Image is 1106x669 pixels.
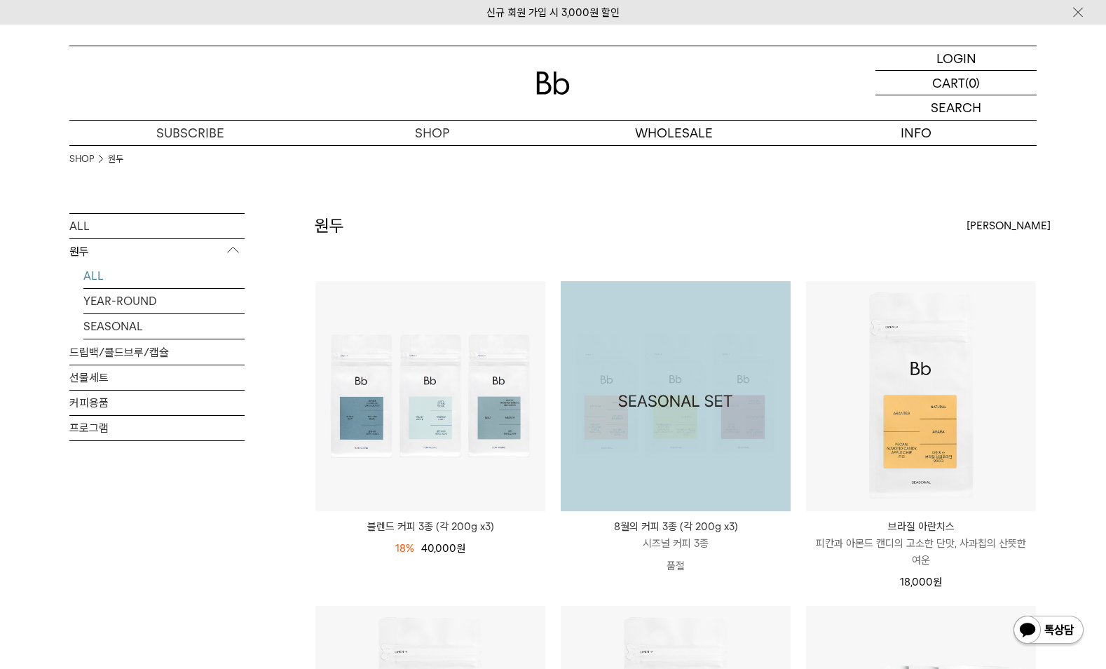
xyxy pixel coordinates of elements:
a: 8월의 커피 3종 (각 200g x3) 시즈널 커피 3종 [561,518,791,552]
a: 선물세트 [69,365,245,390]
p: CART [932,71,965,95]
img: 카카오톡 채널 1:1 채팅 버튼 [1012,614,1085,648]
a: LOGIN [875,46,1037,71]
a: 8월의 커피 3종 (각 200g x3) [561,281,791,511]
p: 시즈널 커피 3종 [561,535,791,552]
a: CART (0) [875,71,1037,95]
img: 브라질 아란치스 [806,281,1036,511]
p: 품절 [561,552,791,580]
a: 신규 회원 가입 시 3,000원 할인 [486,6,620,19]
a: 원두 [108,152,123,166]
p: INFO [795,121,1037,145]
a: ALL [83,264,245,288]
p: SEARCH [931,95,981,120]
a: SUBSCRIBE [69,121,311,145]
p: WHOLESALE [553,121,795,145]
p: LOGIN [936,46,976,70]
a: 커피용품 [69,391,245,415]
img: 로고 [536,72,570,95]
a: YEAR-ROUND [83,289,245,313]
p: 8월의 커피 3종 (각 200g x3) [561,518,791,535]
a: 드립백/콜드브루/캡슐 [69,340,245,365]
span: 18,000 [900,576,942,588]
a: 블렌드 커피 3종 (각 200g x3) [315,518,545,535]
img: 블렌드 커피 3종 (각 200g x3) [315,281,545,511]
div: 18% [395,540,414,557]
p: (0) [965,71,980,95]
a: 프로그램 [69,416,245,440]
span: 40,000 [421,542,465,555]
a: 브라질 아란치스 피칸과 아몬드 캔디의 고소한 단맛, 사과칩의 산뜻한 여운 [806,518,1036,569]
a: SHOP [69,152,94,166]
p: 피칸과 아몬드 캔디의 고소한 단맛, 사과칩의 산뜻한 여운 [806,535,1036,569]
p: 원두 [69,239,245,264]
img: 1000000743_add2_021.png [561,281,791,511]
a: ALL [69,214,245,238]
p: 브라질 아란치스 [806,518,1036,535]
h2: 원두 [315,214,344,238]
span: 원 [456,542,465,555]
a: SHOP [311,121,553,145]
a: SEASONAL [83,314,245,339]
span: [PERSON_NAME] [967,217,1051,234]
span: 원 [933,576,942,588]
